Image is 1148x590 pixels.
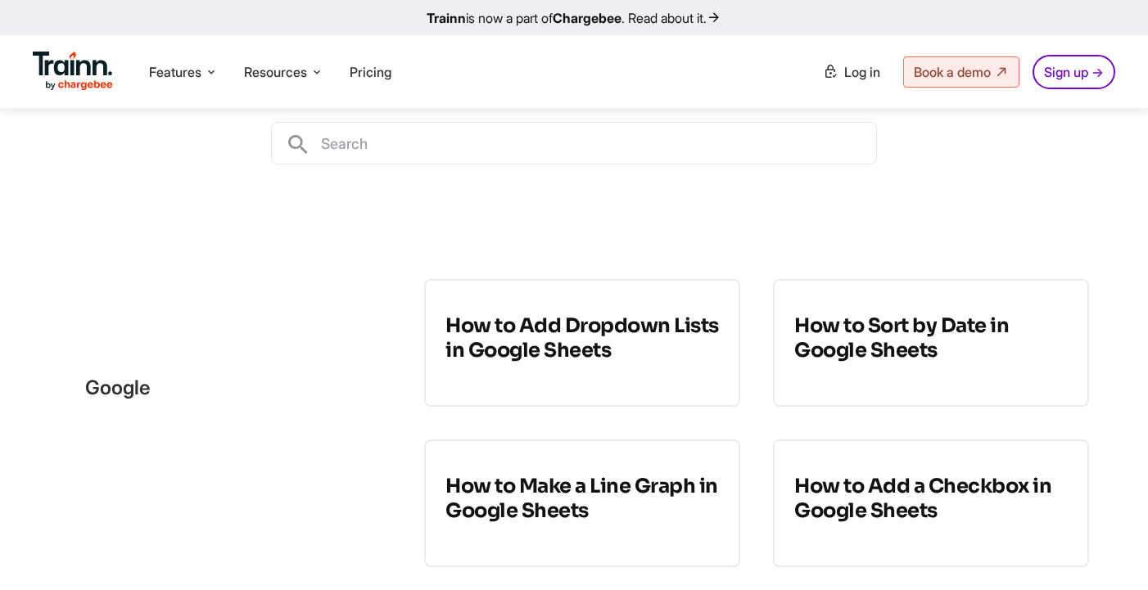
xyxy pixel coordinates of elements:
[33,52,113,91] img: Trainn Logo
[773,439,1089,567] a: How to Add a Checkbox in Google Sheets
[424,439,740,567] a: How to Make a Line Graph in Google Sheets
[311,123,876,164] input: Search
[914,64,991,80] span: Book a demo
[903,56,1019,88] a: Book a demo
[794,474,1068,523] h3: How to Add a Checkbox in Google Sheets
[773,279,1089,407] a: How to Sort by Date in Google Sheets
[1033,55,1115,89] a: Sign up →
[350,64,391,80] a: Pricing
[794,313,1068,363] h3: How to Sort by Date in Google Sheets
[1066,511,1148,590] iframe: Chat Widget
[445,313,719,363] h3: How to Add Dropdown Lists in Google Sheets
[813,57,890,87] a: Log in
[844,64,880,80] span: Log in
[424,279,740,407] a: How to Add Dropdown Lists in Google Sheets
[553,10,621,26] b: Chargebee
[59,279,391,496] div: google
[445,474,719,523] h3: How to Make a Line Graph in Google Sheets
[149,63,201,81] span: Features
[427,10,466,26] b: Trainn
[244,63,307,81] span: Resources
